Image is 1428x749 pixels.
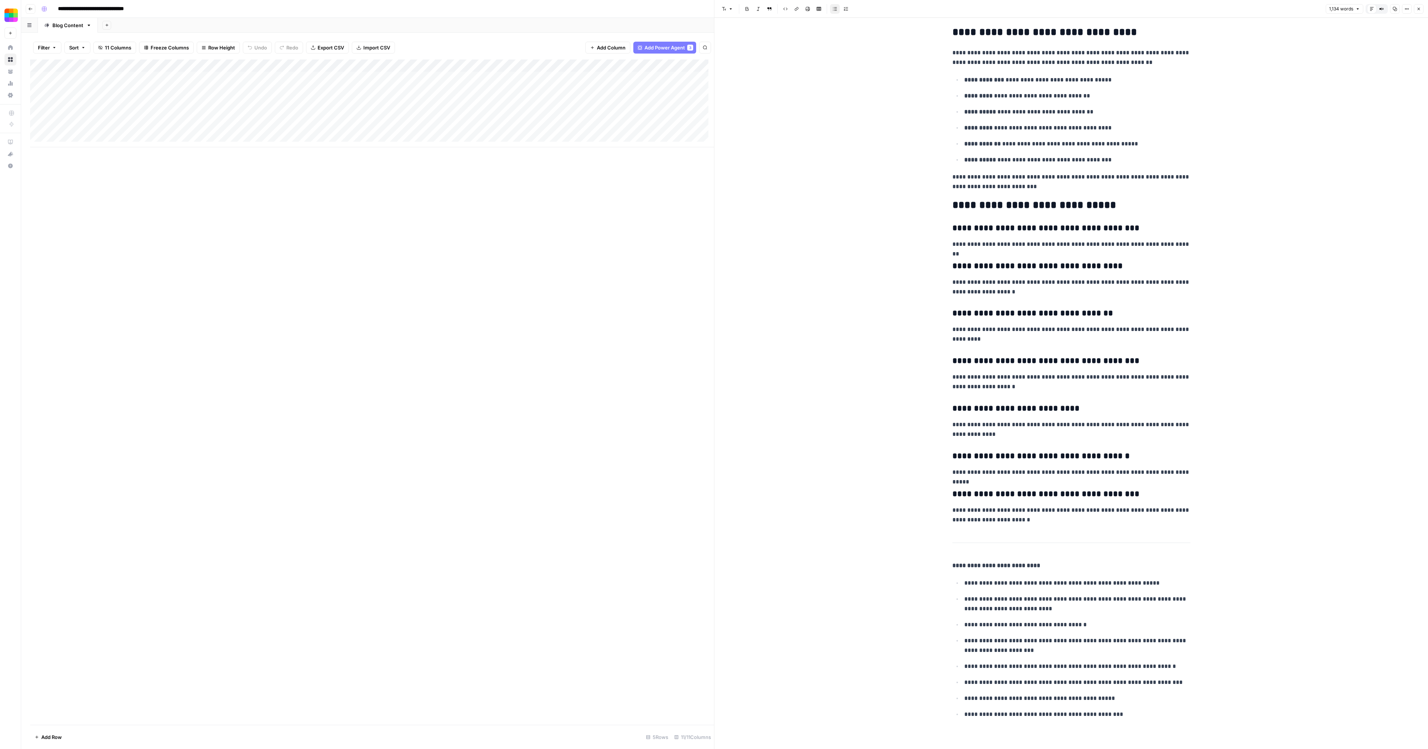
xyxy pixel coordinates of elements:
[633,42,696,54] button: Add Power Agent3
[254,44,267,51] span: Undo
[687,45,693,51] div: 3
[306,42,349,54] button: Export CSV
[363,44,390,51] span: Import CSV
[52,22,83,29] div: Blog Content
[30,731,66,743] button: Add Row
[286,44,298,51] span: Redo
[151,44,189,51] span: Freeze Columns
[689,45,691,51] span: 3
[139,42,194,54] button: Freeze Columns
[318,44,344,51] span: Export CSV
[597,44,625,51] span: Add Column
[643,731,671,743] div: 5 Rows
[64,42,90,54] button: Sort
[33,42,61,54] button: Filter
[4,65,16,77] a: Your Data
[93,42,136,54] button: 11 Columns
[38,44,50,51] span: Filter
[243,42,272,54] button: Undo
[105,44,131,51] span: 11 Columns
[4,54,16,65] a: Browse
[4,42,16,54] a: Home
[1329,6,1353,12] span: 1,134 words
[5,148,16,160] div: What's new?
[41,733,62,741] span: Add Row
[644,44,685,51] span: Add Power Agent
[585,42,630,54] button: Add Column
[4,89,16,101] a: Settings
[4,6,16,25] button: Workspace: Smallpdf
[208,44,235,51] span: Row Height
[275,42,303,54] button: Redo
[4,77,16,89] a: Usage
[4,148,16,160] button: What's new?
[4,136,16,148] a: AirOps Academy
[4,9,18,22] img: Smallpdf Logo
[671,731,714,743] div: 11/11 Columns
[197,42,240,54] button: Row Height
[4,160,16,172] button: Help + Support
[1326,4,1363,14] button: 1,134 words
[69,44,79,51] span: Sort
[352,42,395,54] button: Import CSV
[38,18,98,33] a: Blog Content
